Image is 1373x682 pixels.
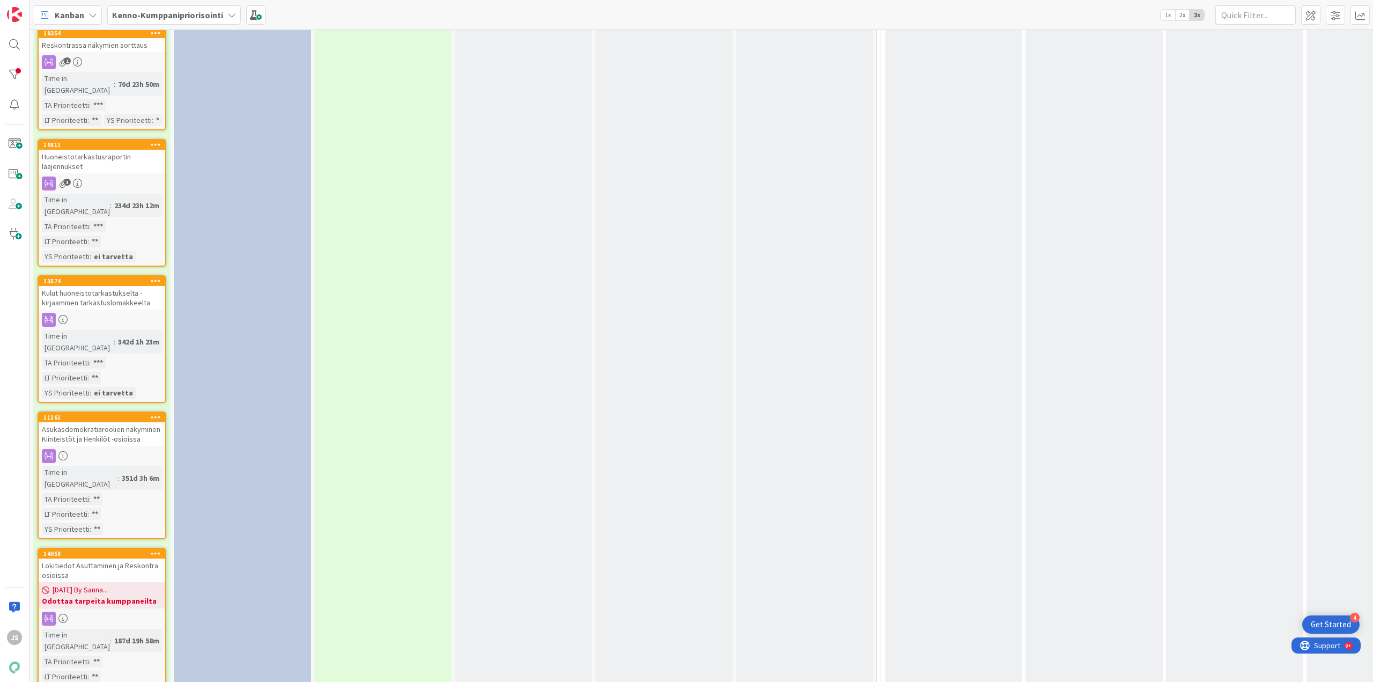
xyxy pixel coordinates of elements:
[42,114,87,126] div: LT Prioriteetti
[39,549,165,559] div: 14058
[91,251,136,262] div: ei tarvetta
[42,629,110,652] div: Time in [GEOGRAPHIC_DATA]
[112,635,162,647] div: 187d 19h 58m
[110,635,112,647] span: :
[104,114,152,126] div: YS Prioriteetti
[42,387,90,399] div: YS Prioriteetti
[42,596,162,606] b: Odottaa tarpeita kumppaneilta
[38,139,166,267] a: 19811Huoneistotarkastusraportin laajennuksetTime in [GEOGRAPHIC_DATA]:234d 23h 12mTA Prioriteetti...
[115,78,162,90] div: 70d 23h 50m
[112,200,162,211] div: 234d 23h 12m
[1302,615,1360,634] div: Open Get Started checklist, remaining modules: 4
[42,466,117,490] div: Time in [GEOGRAPHIC_DATA]
[7,660,22,675] img: avatar
[39,276,165,310] div: 13574Kulut huoneistotarkastukselta - kirjaaminen tarkastuslomakkeelta
[39,38,165,52] div: Reskontrassa näkymien sorttaus
[90,523,91,535] span: :
[54,4,60,13] div: 9+
[42,508,87,520] div: LT Prioriteetti
[87,236,89,247] span: :
[39,140,165,173] div: 19811Huoneistotarkastusraportin laajennukset
[87,114,89,126] span: :
[42,493,89,505] div: TA Prioriteetti
[55,9,84,21] span: Kanban
[39,413,165,446] div: 11161Asukasdemokratiaroolien näkyminen Kiinteistöt ja Henkilöt -osioissa
[89,99,91,111] span: :
[42,99,89,111] div: TA Prioriteetti
[39,150,165,173] div: Huoneistotarkastusraportin laajennukset
[43,141,165,149] div: 19811
[1175,10,1190,20] span: 2x
[115,336,162,348] div: 342d 1h 23m
[39,28,165,38] div: 19354
[1161,10,1175,20] span: 1x
[90,251,91,262] span: :
[119,472,162,484] div: 351d 3h 6m
[42,236,87,247] div: LT Prioriteetti
[38,275,166,403] a: 13574Kulut huoneistotarkastukselta - kirjaaminen tarkastuslomakkeeltaTime in [GEOGRAPHIC_DATA]:34...
[110,200,112,211] span: :
[112,10,223,20] b: Kenno-Kumppanipriorisointi
[43,414,165,421] div: 11161
[53,584,108,596] span: [DATE] By Sanna...
[43,277,165,285] div: 13574
[42,656,89,668] div: TA Prioriteetti
[114,336,115,348] span: :
[87,372,89,384] span: :
[1350,613,1360,622] div: 4
[38,27,166,130] a: 19354Reskontrassa näkymien sorttausTime in [GEOGRAPHIC_DATA]:70d 23h 50mTA Prioriteetti:***LT Pri...
[114,78,115,90] span: :
[42,221,89,232] div: TA Prioriteetti
[89,493,91,505] span: :
[1311,619,1351,630] div: Get Started
[38,412,166,539] a: 11161Asukasdemokratiaroolien näkyminen Kiinteistöt ja Henkilöt -osioissaTime in [GEOGRAPHIC_DATA]...
[1215,5,1296,25] input: Quick Filter...
[39,559,165,582] div: Lokitiedot Asuttaminen ja Reskontra osioissa
[43,550,165,558] div: 14058
[39,286,165,310] div: Kulut huoneistotarkastukselta - kirjaaminen tarkastuslomakkeelta
[152,114,153,126] span: :
[42,357,89,369] div: TA Prioriteetti
[23,2,49,14] span: Support
[39,422,165,446] div: Asukasdemokratiaroolien näkyminen Kiinteistöt ja Henkilöt -osioissa
[43,30,165,37] div: 19354
[64,57,71,64] span: 1
[39,140,165,150] div: 19811
[39,276,165,286] div: 13574
[39,413,165,422] div: 11161
[42,72,114,96] div: Time in [GEOGRAPHIC_DATA]
[89,656,91,668] span: :
[89,357,91,369] span: :
[42,523,90,535] div: YS Prioriteetti
[42,251,90,262] div: YS Prioriteetti
[7,630,22,645] div: JS
[39,28,165,52] div: 19354Reskontrassa näkymien sorttaus
[87,508,89,520] span: :
[42,330,114,354] div: Time in [GEOGRAPHIC_DATA]
[117,472,119,484] span: :
[42,194,110,217] div: Time in [GEOGRAPHIC_DATA]
[39,549,165,582] div: 14058Lokitiedot Asuttaminen ja Reskontra osioissa
[90,387,91,399] span: :
[91,387,136,399] div: ei tarvetta
[89,221,91,232] span: :
[64,179,71,186] span: 3
[7,7,22,22] img: Visit kanbanzone.com
[42,372,87,384] div: LT Prioriteetti
[1190,10,1204,20] span: 3x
